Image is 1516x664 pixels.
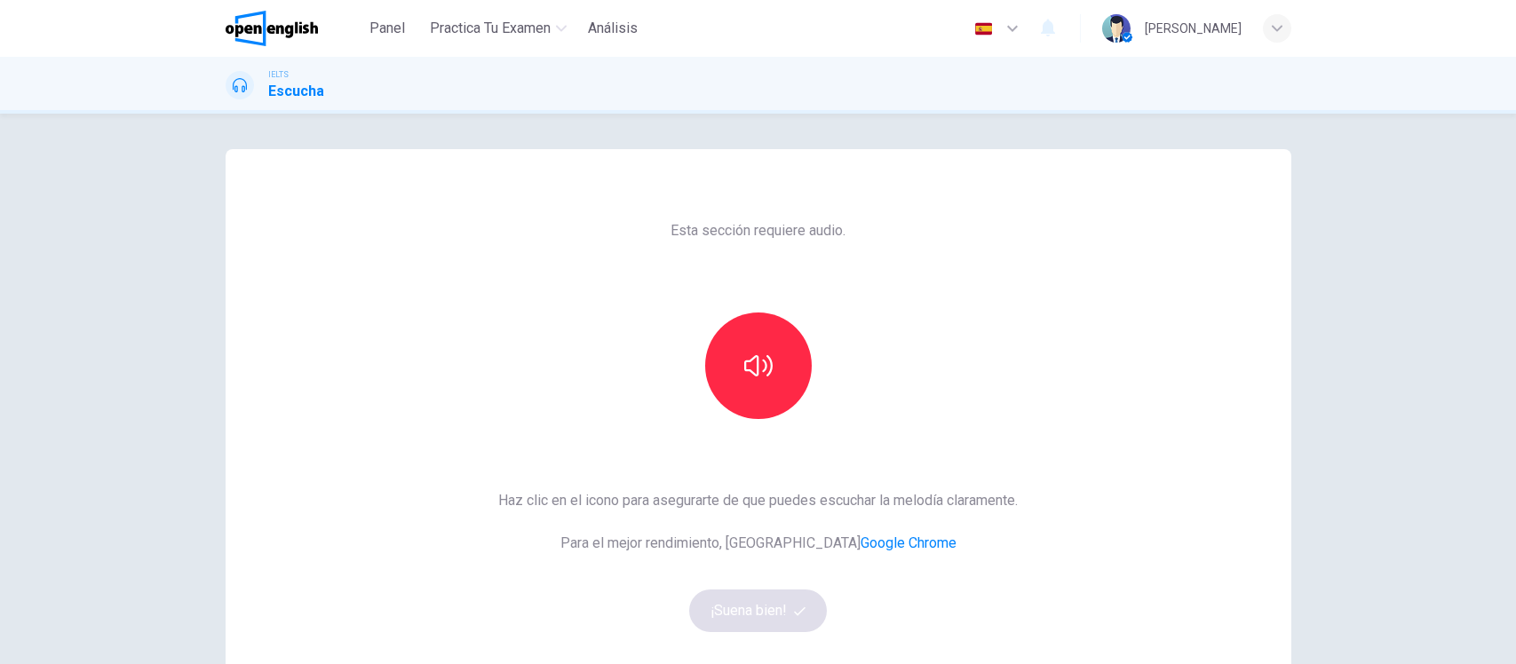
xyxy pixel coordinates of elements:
button: Análisis [581,12,645,44]
button: Panel [359,12,416,44]
div: [PERSON_NAME] [1145,18,1242,39]
span: Haz clic en el icono para asegurarte de que puedes escuchar la melodía claramente. [498,490,1018,511]
img: Profile picture [1102,14,1131,43]
a: OpenEnglish logo [226,11,360,46]
img: es [972,22,995,36]
a: Google Chrome [861,534,956,551]
img: OpenEnglish logo [226,11,319,46]
span: Practica tu examen [430,18,551,39]
span: Panel [369,18,405,39]
h1: Escucha [268,81,324,102]
span: IELTS [268,68,289,81]
span: Esta sección requiere audio. [671,220,845,241]
button: Practica tu examen [423,12,574,44]
span: Para el mejor rendimiento, [GEOGRAPHIC_DATA] [498,533,1018,554]
span: Análisis [588,18,638,39]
